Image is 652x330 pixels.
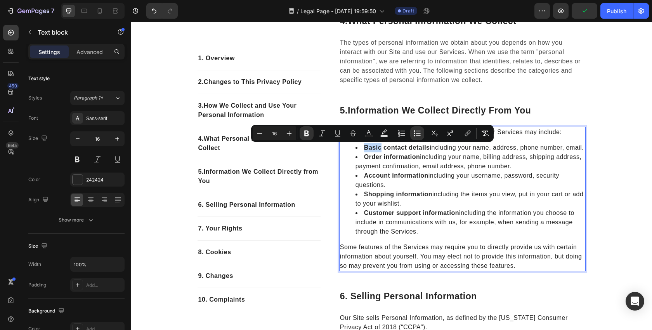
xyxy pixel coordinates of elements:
strong: Basic contact details [233,122,299,129]
p: Our Site sells Personal Information, as defined by the [US_STATE] Consumer Privacy Act of 2018 (“... [209,292,454,310]
li: including the information you choose to include in communications with us, for example, when send... [225,187,454,215]
span: Draft [402,7,414,14]
div: Size [28,133,49,144]
p: Some features of the Services may require you to directly provide us with certain information abo... [209,221,454,249]
div: Padding [28,281,46,288]
div: 242424 [86,176,123,183]
strong: Information We Collect Directly from You [217,84,400,94]
div: 450 [7,83,19,89]
div: Text style [28,75,50,82]
p: 5. [209,83,454,95]
div: Align [28,195,50,205]
strong: Shopping information [233,169,302,176]
li: including your username, password, security questions. [225,149,454,168]
div: Undo/Redo [146,3,178,19]
li: including your name, billing address, shipping address, payment confirmation, email address, phon... [225,131,454,149]
span: Paragraph 1* [74,94,103,101]
div: Width [28,261,41,268]
input: Auto [71,257,124,271]
strong: Order information [233,132,290,138]
div: Add... [86,282,123,289]
iframe: Design area [131,22,652,330]
div: Open Intercom Messenger [626,292,644,311]
div: Sans-serif [86,115,123,122]
span: Legal Page - [DATE] 19:59:50 [300,7,376,15]
div: Editor contextual toolbar [251,125,494,142]
button: Publish [600,3,633,19]
span: / [297,7,299,15]
p: Information that you directly submit to us through our Services may include: [209,106,454,115]
div: Font [28,115,38,122]
div: Styles [28,94,42,101]
strong: Account information [233,150,298,157]
div: Size [28,241,49,251]
button: 7 [3,3,58,19]
p: Text block [38,28,104,37]
div: Show more [59,216,95,224]
p: Settings [38,48,60,56]
p: 6. selling personal information [209,269,454,281]
strong: Customer support information [233,188,328,194]
div: Color [28,176,40,183]
h2: Rich Text Editor. Editing area: main [208,82,455,96]
button: Paragraph 1* [70,91,125,105]
button: Show more [28,213,125,227]
p: 7 [51,6,54,16]
div: Rich Text Editor. Editing area: main [208,105,455,250]
li: including the items you view, put in your cart or add to your wishlist. [225,168,454,187]
p: Advanced [76,48,103,56]
li: including your name, address, phone number, email. [225,121,454,131]
div: Background [28,306,66,316]
div: Publish [607,7,626,15]
div: Beta [6,142,19,148]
